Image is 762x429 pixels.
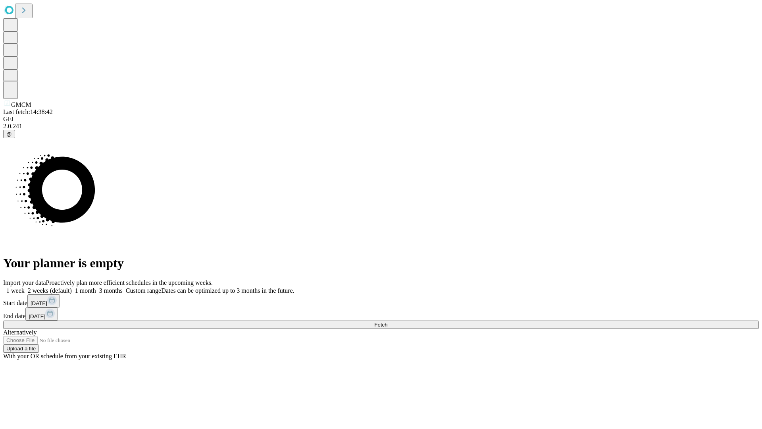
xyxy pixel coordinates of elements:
[75,287,96,294] span: 1 month
[46,279,213,286] span: Proactively plan more efficient schedules in the upcoming weeks.
[161,287,294,294] span: Dates can be optimized up to 3 months in the future.
[3,329,37,336] span: Alternatively
[3,130,15,138] button: @
[3,353,126,359] span: With your OR schedule from your existing EHR
[3,123,759,130] div: 2.0.241
[27,294,60,307] button: [DATE]
[99,287,123,294] span: 3 months
[3,256,759,271] h1: Your planner is empty
[29,313,45,319] span: [DATE]
[3,116,759,123] div: GEI
[25,307,58,321] button: [DATE]
[3,279,46,286] span: Import your data
[3,294,759,307] div: Start date
[11,101,31,108] span: GMCM
[374,322,387,328] span: Fetch
[31,300,47,306] span: [DATE]
[3,108,53,115] span: Last fetch: 14:38:42
[6,131,12,137] span: @
[3,344,39,353] button: Upload a file
[3,321,759,329] button: Fetch
[126,287,161,294] span: Custom range
[28,287,72,294] span: 2 weeks (default)
[6,287,25,294] span: 1 week
[3,307,759,321] div: End date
